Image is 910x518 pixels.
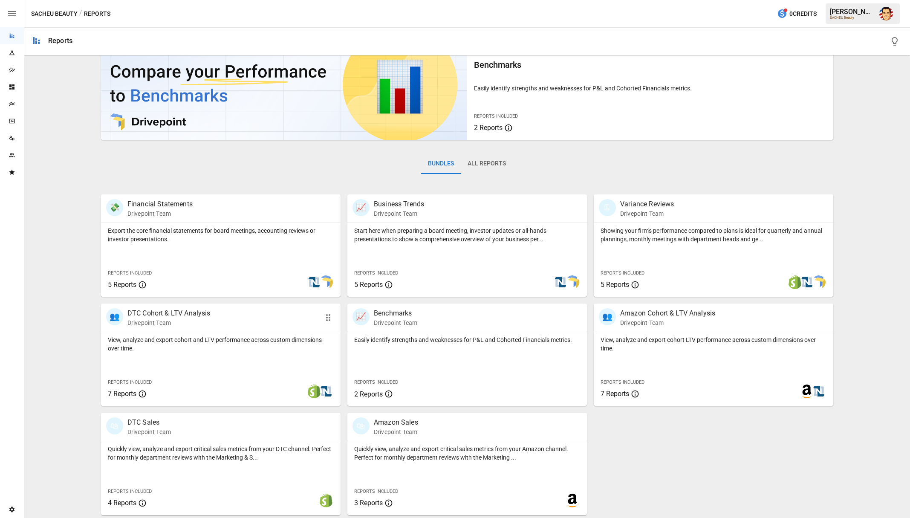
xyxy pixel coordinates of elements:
img: netsuite [307,275,321,289]
p: Drivepoint Team [127,318,211,327]
p: Easily identify strengths and weaknesses for P&L and Cohorted Financials metrics. [474,84,826,93]
span: Reports Included [601,379,644,385]
img: shopify [788,275,802,289]
div: SACHEU Beauty [830,16,874,20]
button: Austin Gardner-Smith [874,2,898,26]
div: Reports [48,37,72,45]
div: 📈 [352,308,370,325]
h6: Benchmarks [474,58,826,72]
img: video thumbnail [101,29,467,140]
span: 5 Reports [601,281,629,289]
p: Start here when preparing a board meeting, investor updates or all-hands presentations to show a ... [354,226,580,243]
div: 🛍 [352,417,370,434]
div: 🗓 [599,199,616,216]
p: Easily identify strengths and weaknesses for P&L and Cohorted Financials metrics. [354,336,580,344]
span: 5 Reports [108,281,136,289]
p: Drivepoint Team [374,318,417,327]
img: amazon [800,385,814,398]
p: Financial Statements [127,199,193,209]
p: View, analyze and export cohort LTV performance across custom dimensions over time. [601,336,826,353]
img: smart model [566,275,579,289]
img: netsuite [554,275,567,289]
p: Benchmarks [374,308,417,318]
img: amazon [566,494,579,507]
p: Amazon Sales [374,417,418,428]
img: smart model [812,275,826,289]
div: [PERSON_NAME] [830,8,874,16]
span: 0 Credits [789,9,817,19]
div: / [79,9,82,19]
p: Showing your firm's performance compared to plans is ideal for quarterly and annual plannings, mo... [601,226,826,243]
button: 0Credits [774,6,820,22]
span: Reports Included [601,270,644,276]
p: View, analyze and export cohort and LTV performance across custom dimensions over time. [108,336,334,353]
p: DTC Sales [127,417,171,428]
span: Reports Included [354,379,398,385]
img: Austin Gardner-Smith [879,7,893,20]
span: 2 Reports [474,124,503,132]
div: 👥 [106,308,123,325]
p: Quickly view, analyze and export critical sales metrics from your DTC channel. Perfect for monthl... [108,445,334,462]
p: Quickly view, analyze and export critical sales metrics from your Amazon channel. Perfect for mon... [354,445,580,462]
div: 📈 [352,199,370,216]
button: Bundles [421,153,461,174]
p: Drivepoint Team [374,428,418,436]
img: netsuite [319,385,333,398]
span: 7 Reports [601,390,629,398]
img: shopify [307,385,321,398]
p: Drivepoint Team [127,209,193,218]
p: Variance Reviews [620,199,674,209]
span: 3 Reports [354,499,383,507]
img: shopify [319,494,333,507]
p: Drivepoint Team [620,209,674,218]
span: 4 Reports [108,499,136,507]
p: DTC Cohort & LTV Analysis [127,308,211,318]
img: smart model [319,275,333,289]
div: 🛍 [106,417,123,434]
p: Drivepoint Team [374,209,424,218]
p: Drivepoint Team [620,318,715,327]
span: 7 Reports [108,390,136,398]
button: All Reports [461,153,513,174]
span: Reports Included [108,379,152,385]
p: Business Trends [374,199,424,209]
div: 💸 [106,199,123,216]
span: Reports Included [108,489,152,494]
div: 👥 [599,308,616,325]
p: Amazon Cohort & LTV Analysis [620,308,715,318]
p: Drivepoint Team [127,428,171,436]
span: Reports Included [354,270,398,276]
img: netsuite [812,385,826,398]
span: Reports Included [108,270,152,276]
span: Reports Included [354,489,398,494]
p: Export the core financial statements for board meetings, accounting reviews or investor presentat... [108,226,334,243]
span: 2 Reports [354,390,383,398]
span: 5 Reports [354,281,383,289]
span: Reports Included [474,113,518,119]
button: SACHEU Beauty [31,9,78,19]
img: netsuite [800,275,814,289]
